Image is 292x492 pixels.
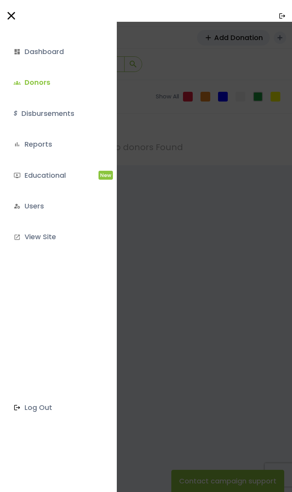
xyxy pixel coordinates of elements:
[8,397,106,418] a: Log Out
[8,72,106,93] a: groupsDonors
[14,48,21,55] i: dashboard
[8,196,106,217] a: manage_accountsUsers
[14,172,21,179] i: ondemand_video
[99,171,113,180] span: New
[8,103,106,124] a: $Disbursements
[14,79,21,86] span: groups
[14,234,21,241] i: launch
[14,141,21,148] i: bar_chart
[14,108,18,119] i: $
[14,203,21,210] i: manage_accounts
[8,41,106,62] a: dashboardDashboard
[8,165,106,186] a: ondemand_videoEducationalNew
[8,134,106,155] a: bar_chartReports
[8,226,106,247] a: launchView Site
